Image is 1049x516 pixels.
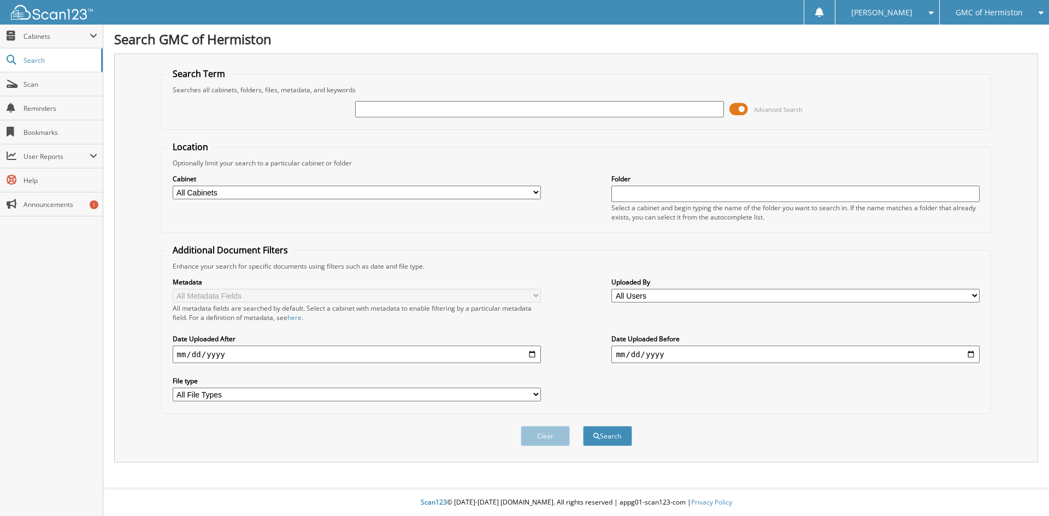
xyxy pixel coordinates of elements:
label: Folder [611,174,980,183]
div: Searches all cabinets, folders, files, metadata, and keywords [167,85,986,94]
img: scan123-logo-white.svg [11,5,93,20]
span: GMC of Hermiston [956,9,1023,16]
span: Bookmarks [23,128,97,137]
button: Search [583,426,632,446]
input: end [611,346,980,363]
label: File type [173,376,541,385]
div: 1 [90,200,98,209]
span: [PERSON_NAME] [851,9,912,16]
label: Uploaded By [611,277,980,287]
span: Search [23,56,96,65]
label: Cabinet [173,174,541,183]
span: Scan123 [421,497,447,507]
legend: Search Term [167,68,231,80]
legend: Location [167,141,214,153]
span: User Reports [23,152,90,161]
span: Announcements [23,200,97,209]
legend: Additional Document Filters [167,244,293,256]
a: here [287,313,302,322]
div: © [DATE]-[DATE] [DOMAIN_NAME]. All rights reserved | appg01-scan123-com | [103,489,1049,516]
span: Scan [23,80,97,89]
span: Cabinets [23,32,90,41]
input: start [173,346,541,363]
label: Date Uploaded After [173,334,541,343]
div: All metadata fields are searched by default. Select a cabinet with metadata to enable filtering b... [173,304,541,322]
span: Reminders [23,104,97,113]
div: Select a cabinet and begin typing the name of the folder you want to search in. If the name match... [611,203,980,222]
label: Metadata [173,277,541,287]
button: Clear [521,426,570,446]
div: Enhance your search for specific documents using filters such as date and file type. [167,262,986,271]
span: Advanced Search [754,105,803,114]
div: Optionally limit your search to a particular cabinet or folder [167,158,986,168]
h1: Search GMC of Hermiston [114,30,1038,48]
a: Privacy Policy [691,497,732,507]
label: Date Uploaded Before [611,334,980,343]
span: Help [23,176,97,185]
